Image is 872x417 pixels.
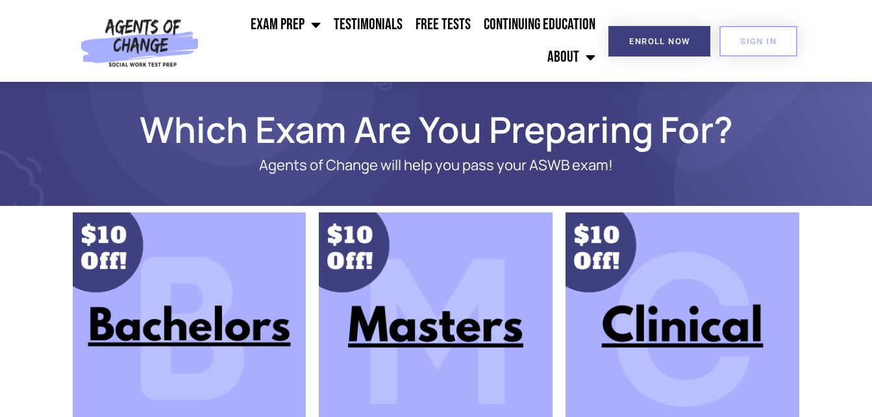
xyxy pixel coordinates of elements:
[608,26,710,57] a: Enroll Now
[327,8,409,41] a: Testimonials
[118,157,754,173] p: Agents of Change will help you pass your ASWB exam!
[719,26,797,57] a: SIGN IN
[629,37,690,45] span: Enroll Now
[477,8,602,41] a: Continuing Education
[244,8,327,41] a: Exam Prep
[740,37,777,45] span: SIGN IN
[541,41,602,73] a: About
[409,8,477,41] a: Free Tests
[66,114,806,144] h1: Which Exam Are You Preparing For?
[205,8,602,73] nav: Menu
